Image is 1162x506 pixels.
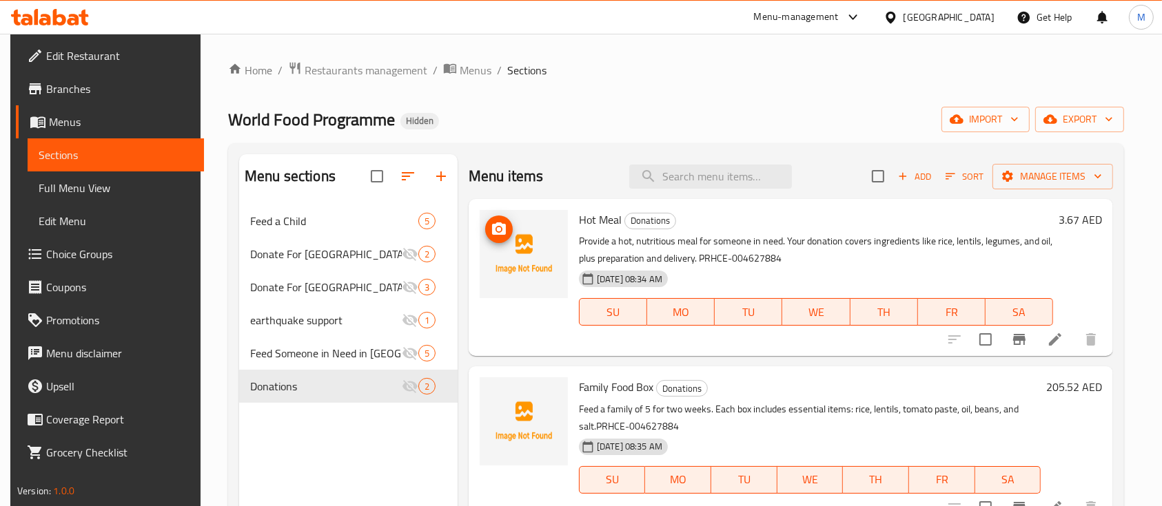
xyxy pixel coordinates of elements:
a: Menu disclaimer [16,337,205,370]
a: Sections [28,138,205,171]
h6: 205.52 AED [1046,377,1102,397]
span: Hidden [400,115,439,127]
button: SU [579,298,647,326]
div: Donate For Palestine [250,246,402,262]
span: Full Menu View [39,180,194,196]
li: / [433,62,438,78]
span: 2 [419,248,435,261]
div: Donate For [GEOGRAPHIC_DATA]3 [239,271,458,304]
h2: Menu sections [245,166,336,187]
span: Promotions [46,312,194,328]
a: Branches [16,72,205,105]
div: Donate For Pakistan [250,279,402,295]
a: Restaurants management [288,61,427,79]
span: FR [915,470,970,489]
button: import [941,107,1030,132]
span: Donations [250,378,402,394]
a: Coverage Report [16,403,205,436]
span: Select section [864,162,893,191]
span: earthquake support [250,312,402,328]
span: MO [651,470,706,489]
span: Edit Restaurant [46,48,194,64]
a: Edit Menu [28,204,205,238]
div: Donations [624,213,676,229]
a: Menus [443,61,491,79]
button: delete [1074,323,1108,356]
svg: Inactive section [402,312,418,328]
button: Add section [425,160,458,193]
svg: Inactive section [402,279,418,295]
span: Feed a Child [250,213,418,229]
h6: 3.67 AED [1059,210,1102,229]
nav: breadcrumb [228,61,1124,79]
span: 5 [419,347,435,360]
span: TH [856,302,913,322]
button: WE [777,466,844,494]
button: export [1035,107,1124,132]
img: Hot Meal [480,210,568,298]
a: Grocery Checklist [16,436,205,469]
span: Edit Menu [39,213,194,229]
span: Menu disclaimer [46,345,194,361]
p: Provide a hot, nutritious meal for someone in need. Your donation covers ingredients like rice, l... [579,233,1053,267]
span: Sections [507,62,547,78]
div: earthquake support1 [239,304,458,337]
span: Add [896,169,933,185]
button: MO [645,466,711,494]
div: items [418,213,436,229]
div: items [418,345,436,361]
span: Coverage Report [46,411,194,428]
a: Edit menu item [1047,331,1063,348]
span: export [1046,111,1113,128]
div: Feed a Child5 [239,204,458,238]
span: Upsell [46,378,194,394]
button: FR [909,466,975,494]
a: Coupons [16,271,205,304]
span: FR [924,302,980,322]
span: SA [981,470,1036,489]
button: MO [647,298,715,326]
img: Family Food Box [480,377,568,465]
div: Donations2 [239,370,458,403]
span: TU [720,302,777,322]
nav: Menu sections [239,199,458,408]
span: WE [788,302,844,322]
span: Select all sections [363,162,391,191]
button: TU [715,298,782,326]
span: Family Food Box [579,377,653,397]
span: [DATE] 08:34 AM [591,273,668,286]
button: Manage items [992,164,1113,189]
span: Branches [46,81,194,97]
span: Donate For [GEOGRAPHIC_DATA] [250,279,402,295]
button: SA [975,466,1041,494]
span: SU [585,302,642,322]
li: / [278,62,283,78]
input: search [629,165,792,189]
span: 2 [419,380,435,393]
li: / [497,62,502,78]
p: Feed a family of 5 for two weeks. Each box includes essential items: rice, lentils, tomato paste,... [579,401,1041,435]
span: 1.0.0 [53,482,74,500]
svg: Inactive section [402,378,418,394]
span: Sort [946,169,983,185]
span: World Food Programme [228,104,395,135]
span: Feed Someone in Need in [GEOGRAPHIC_DATA] [250,345,402,361]
span: 3 [419,281,435,294]
span: SA [991,302,1048,322]
span: Sort sections [391,160,425,193]
span: Select to update [971,325,1000,354]
a: Full Menu View [28,171,205,204]
span: Sections [39,147,194,163]
span: Manage items [1003,168,1102,185]
button: SA [986,298,1053,326]
span: Menus [49,114,194,130]
span: SU [585,470,640,489]
div: [GEOGRAPHIC_DATA] [904,10,995,25]
span: Grocery Checklist [46,444,194,461]
span: import [952,111,1019,128]
a: Promotions [16,304,205,337]
h2: Menu items [469,166,544,187]
button: upload picture [485,215,513,243]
